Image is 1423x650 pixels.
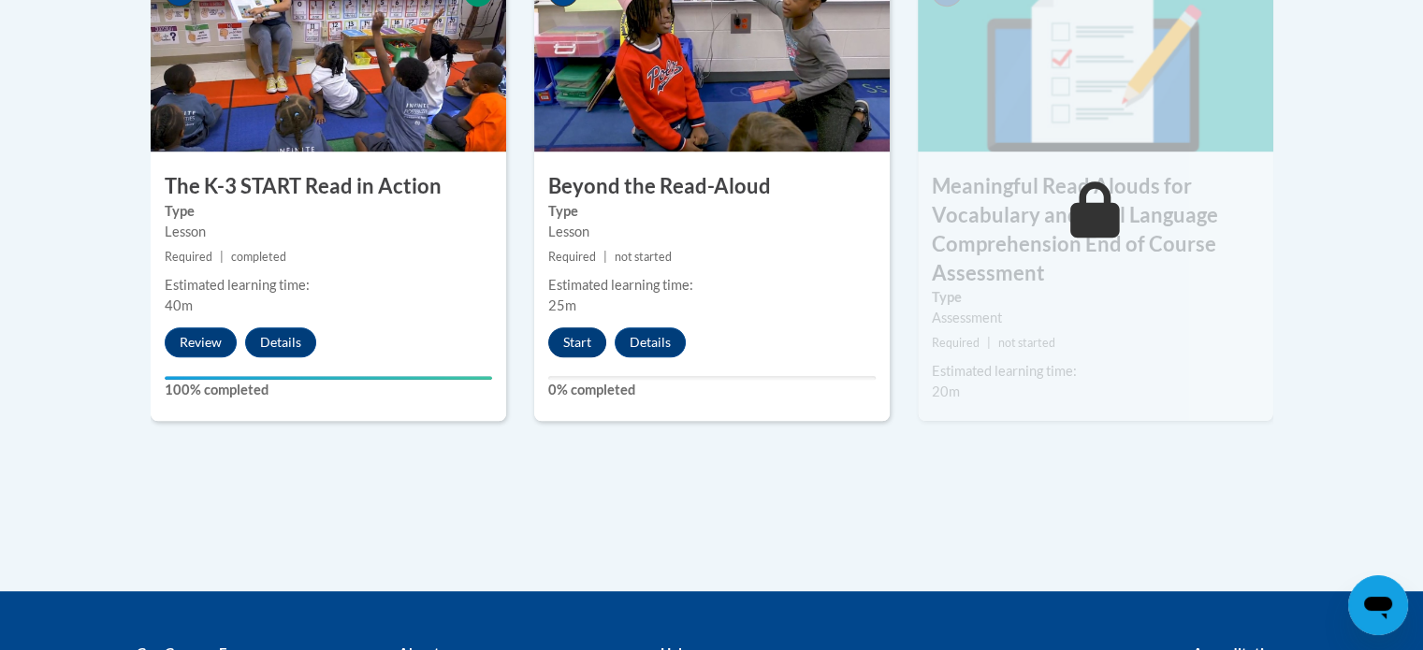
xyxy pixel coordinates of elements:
[548,275,876,296] div: Estimated learning time:
[918,172,1273,287] h3: Meaningful Read Alouds for Vocabulary and Oral Language Comprehension End of Course Assessment
[1348,575,1408,635] iframe: Button to launch messaging window
[548,297,576,313] span: 25m
[165,376,492,380] div: Your progress
[231,250,286,264] span: completed
[932,383,960,399] span: 20m
[615,327,686,357] button: Details
[534,172,890,201] h3: Beyond the Read-Aloud
[220,250,224,264] span: |
[165,201,492,222] label: Type
[615,250,672,264] span: not started
[987,336,991,350] span: |
[165,222,492,242] div: Lesson
[165,250,212,264] span: Required
[932,336,980,350] span: Required
[548,201,876,222] label: Type
[548,327,606,357] button: Start
[603,250,607,264] span: |
[165,297,193,313] span: 40m
[165,327,237,357] button: Review
[165,380,492,400] label: 100% completed
[548,250,596,264] span: Required
[932,308,1259,328] div: Assessment
[151,172,506,201] h3: The K-3 START Read in Action
[165,275,492,296] div: Estimated learning time:
[245,327,316,357] button: Details
[998,336,1055,350] span: not started
[932,361,1259,382] div: Estimated learning time:
[548,380,876,400] label: 0% completed
[548,222,876,242] div: Lesson
[932,287,1259,308] label: Type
